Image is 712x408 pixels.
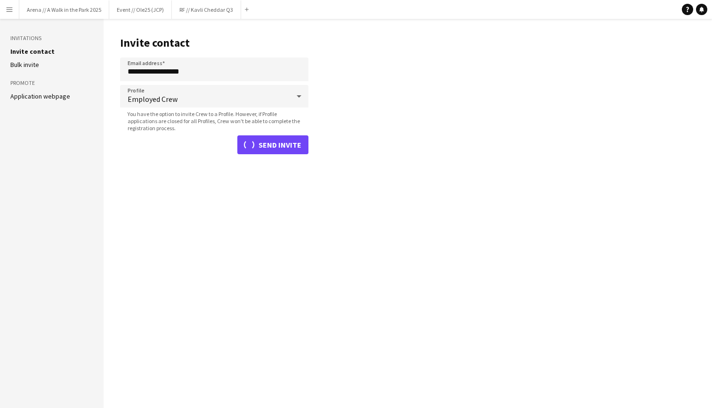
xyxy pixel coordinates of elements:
[10,92,70,100] a: Application webpage
[10,47,55,56] a: Invite contact
[10,60,39,69] a: Bulk invite
[120,110,308,132] span: You have the option to invite Crew to a Profile. However, if Profile applications are closed for ...
[10,79,93,87] h3: Promote
[120,36,308,50] h1: Invite contact
[109,0,172,19] button: Event // Ole25 (JCP)
[19,0,109,19] button: Arena // A Walk in the Park 2025
[128,94,290,104] span: Employed Crew
[172,0,241,19] button: RF // Kavli Cheddar Q3
[10,34,93,42] h3: Invitations
[237,135,308,154] button: Send invite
